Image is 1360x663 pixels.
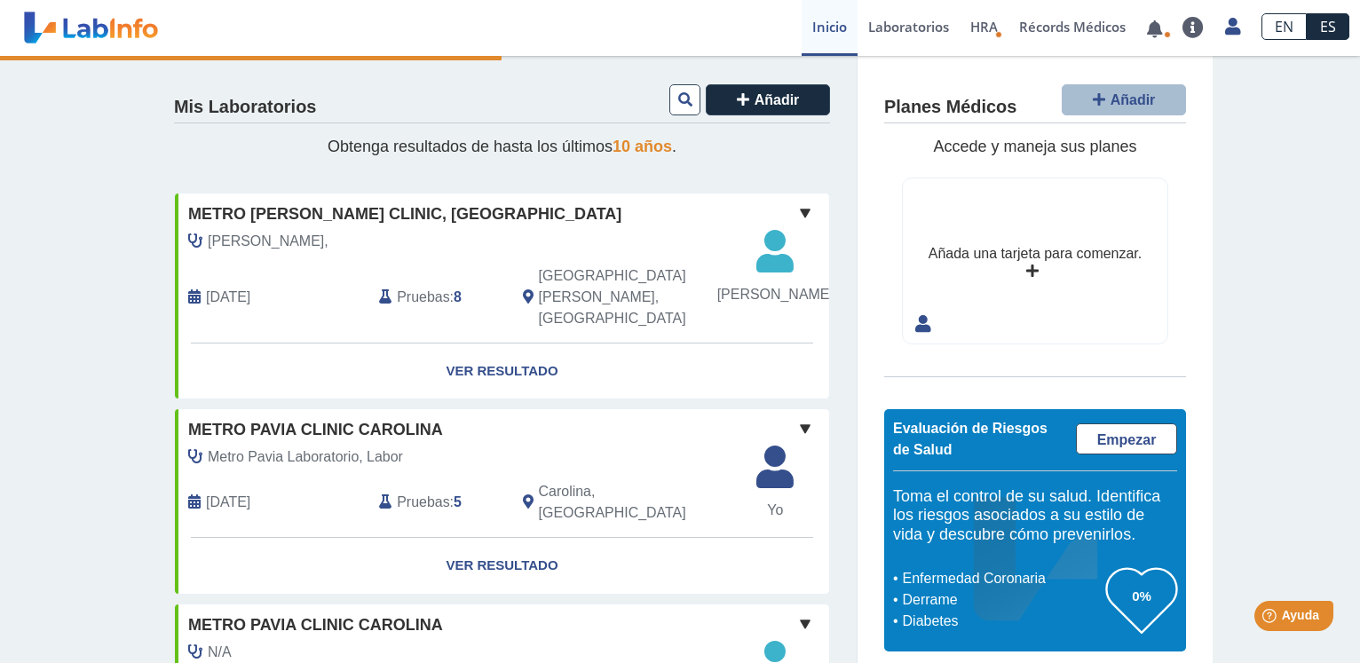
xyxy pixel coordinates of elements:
[175,343,829,399] a: Ver Resultado
[539,481,735,524] span: Carolina, PR
[897,568,1106,589] li: Enfermedad Coronaria
[208,642,232,663] span: N/A
[933,138,1136,155] span: Accede y maneja sus planes
[755,92,800,107] span: Añadir
[328,138,676,155] span: Obtenga resultados de hasta los últimos .
[706,84,830,115] button: Añadir
[893,421,1048,457] span: Evaluación de Riesgos de Salud
[1202,594,1340,643] iframe: Help widget launcher
[206,287,250,308] span: 2025-09-02
[1097,432,1157,447] span: Empezar
[1307,13,1349,40] a: ES
[929,243,1142,264] div: Añada una tarjeta para comenzar.
[1106,585,1177,607] h3: 0%
[188,202,621,226] span: Metro [PERSON_NAME] Clinic, [GEOGRAPHIC_DATA]
[1062,84,1186,115] button: Añadir
[454,289,462,304] b: 8
[893,487,1177,545] h5: Toma el control de su salud. Identifica los riesgos asociados a su estilo de vida y descubre cómo...
[366,265,509,329] div: :
[897,611,1106,632] li: Diabetes
[539,265,735,329] span: San Juan, PR
[1111,92,1156,107] span: Añadir
[397,492,449,513] span: Pruebas
[717,284,834,305] span: [PERSON_NAME]
[1076,423,1177,454] a: Empezar
[175,538,829,594] a: Ver Resultado
[454,494,462,509] b: 5
[1261,13,1307,40] a: EN
[970,18,998,36] span: HRA
[174,97,316,118] h4: Mis Laboratorios
[613,138,672,155] span: 10 años
[206,492,250,513] span: 2025-07-31
[366,481,509,524] div: :
[208,446,403,468] span: Metro Pavia Laboratorio, Labor
[188,613,443,637] span: Metro Pavia Clinic Carolina
[397,287,449,308] span: Pruebas
[188,418,443,442] span: Metro Pavia Clinic Carolina
[746,500,804,521] span: Yo
[897,589,1106,611] li: Derrame
[208,231,328,252] span: Suarez Dominguez,
[884,97,1016,118] h4: Planes Médicos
